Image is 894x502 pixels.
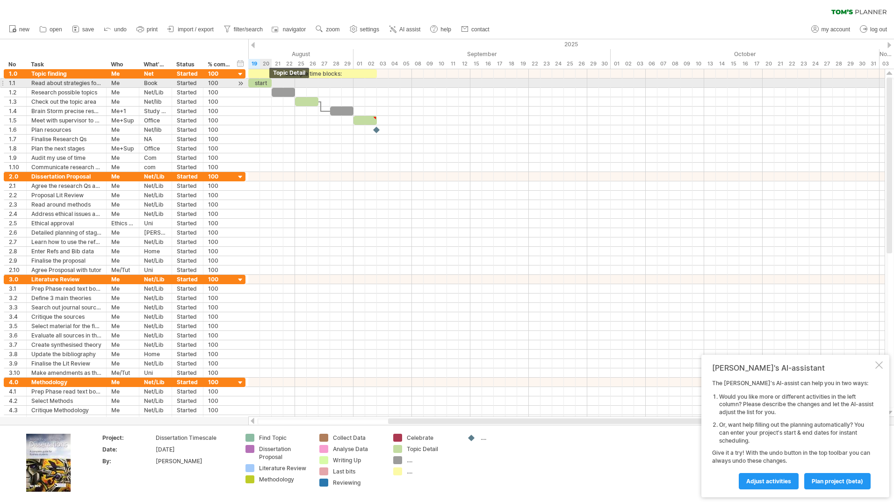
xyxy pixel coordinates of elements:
div: Started [177,209,198,218]
div: Select material for the final Lit Review [31,322,101,330]
div: Read about strategies for finding a topic [31,79,101,87]
div: Net/Lib [144,359,167,368]
div: Friday, 12 September 2025 [459,59,470,69]
div: Started [177,181,198,190]
div: 1.1 [9,79,22,87]
div: Learn how to use the referencing in Word [31,237,101,246]
div: Net [144,69,167,78]
div: Net/Lib [144,237,167,246]
div: Net/Lib [144,340,167,349]
div: Wednesday, 27 August 2025 [318,59,330,69]
div: 2.4 [9,209,22,218]
div: 100 [208,181,231,190]
a: import / export [165,23,216,36]
div: Thursday, 9 October 2025 [681,59,692,69]
div: 3.6 [9,331,22,340]
div: 1.7 [9,135,22,143]
div: start [248,79,272,87]
div: Me [111,331,134,340]
div: Started [177,153,198,162]
a: new [7,23,32,36]
span: print [147,26,158,33]
div: Tuesday, 2 September 2025 [365,59,377,69]
div: 1.8 [9,144,22,153]
div: % complete [208,60,230,69]
div: Started [177,172,198,181]
div: Task [31,60,101,69]
div: 2.5 [9,219,22,228]
div: 100 [208,312,231,321]
div: [PERSON_NAME]'s Pl [144,228,167,237]
span: contact [471,26,490,33]
div: Started [177,79,198,87]
div: Started [177,312,198,321]
div: 100 [208,294,231,302]
div: Friday, 17 October 2025 [751,59,763,69]
div: Book [144,79,167,87]
div: Monday, 8 September 2025 [412,59,424,69]
div: Study Room [144,107,167,115]
div: Me [111,209,134,218]
div: Monday, 29 September 2025 [587,59,599,69]
div: NA [144,135,167,143]
div: Me [111,172,134,181]
div: 100 [208,125,231,134]
div: Office [144,144,167,153]
div: 100 [208,79,231,87]
div: Uni [144,368,167,377]
div: 1.3 [9,97,22,106]
span: help [440,26,451,33]
div: Me [111,181,134,190]
div: Friday, 22 August 2025 [283,59,295,69]
a: zoom [313,23,342,36]
div: Monday, 25 August 2025 [295,59,307,69]
div: Net/Lib [144,284,167,293]
div: Monday, 1 September 2025 [353,59,365,69]
div: Friday, 29 August 2025 [342,59,353,69]
a: print [134,23,160,36]
div: Check out the topic area [31,97,101,106]
div: Me [111,153,134,162]
div: com [144,163,167,172]
div: Me [111,135,134,143]
div: 2.2 [9,191,22,200]
div: Topic Detail [269,68,309,78]
div: Started [177,303,198,312]
div: Started [177,237,198,246]
div: Me [111,88,134,97]
div: Me+Sup [111,144,134,153]
div: Tuesday, 30 September 2025 [599,59,611,69]
div: Me [111,359,134,368]
span: zoom [326,26,339,33]
div: Evaluate all sources in the review [31,331,101,340]
div: 2.9 [9,256,22,265]
div: 2.3 [9,200,22,209]
div: Make amendments as the research progresses [31,368,101,377]
div: Uni [144,219,167,228]
div: Tuesday, 9 September 2025 [424,59,435,69]
div: Started [177,256,198,265]
div: Me [111,340,134,349]
div: Wednesday, 17 September 2025 [494,59,505,69]
div: 1.6 [9,125,22,134]
div: Monday, 20 October 2025 [763,59,774,69]
div: Started [177,219,198,228]
div: Thursday, 2 October 2025 [622,59,634,69]
span: log out [870,26,887,33]
a: settings [347,23,382,36]
div: Address ethical issues and prepare ethical statement [31,209,101,218]
div: 3.2 [9,294,22,302]
div: Started [177,97,198,106]
div: Started [177,284,198,293]
div: Plan the next stages [31,144,101,153]
div: Started [177,163,198,172]
a: navigator [270,23,309,36]
div: Office [144,116,167,125]
div: 1.4 [9,107,22,115]
div: 100 [208,275,231,284]
a: log out [858,23,890,36]
span: import / export [178,26,214,33]
div: Started [177,135,198,143]
div: Started [177,350,198,359]
a: help [428,23,454,36]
